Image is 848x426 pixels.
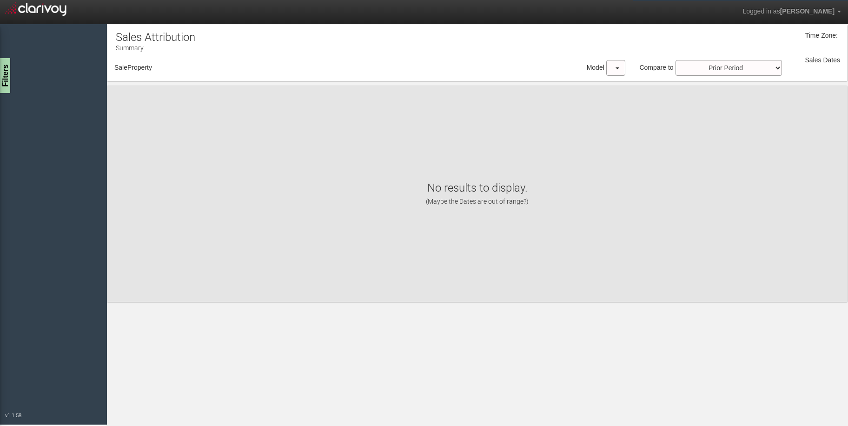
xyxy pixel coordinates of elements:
[426,198,529,205] span: (Maybe the Dates are out of range?)
[805,56,821,64] span: Sales
[742,7,780,15] span: Logged in as
[735,0,848,23] a: Logged in as[PERSON_NAME]
[780,7,835,15] span: [PERSON_NAME]
[823,56,840,64] span: Dates
[117,181,838,206] h1: No results to display.
[802,31,838,40] div: Time Zone:
[116,31,195,43] h1: Sales Attribution
[116,40,195,53] p: Summary
[114,64,127,71] span: Sale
